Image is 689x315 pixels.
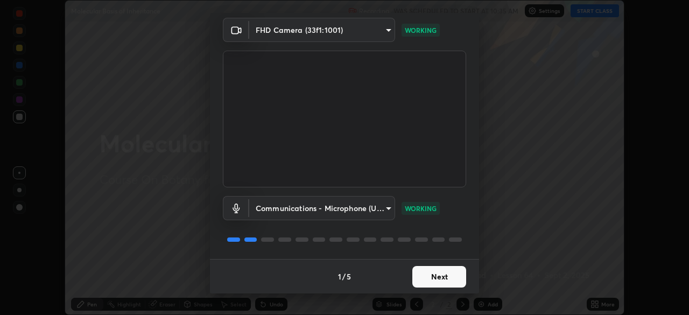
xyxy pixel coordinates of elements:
p: WORKING [405,25,437,35]
div: FHD Camera (33f1:1001) [249,196,395,220]
h4: 5 [347,271,351,282]
button: Next [412,266,466,288]
p: WORKING [405,204,437,213]
div: FHD Camera (33f1:1001) [249,18,395,42]
h4: 1 [338,271,341,282]
h4: / [342,271,346,282]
